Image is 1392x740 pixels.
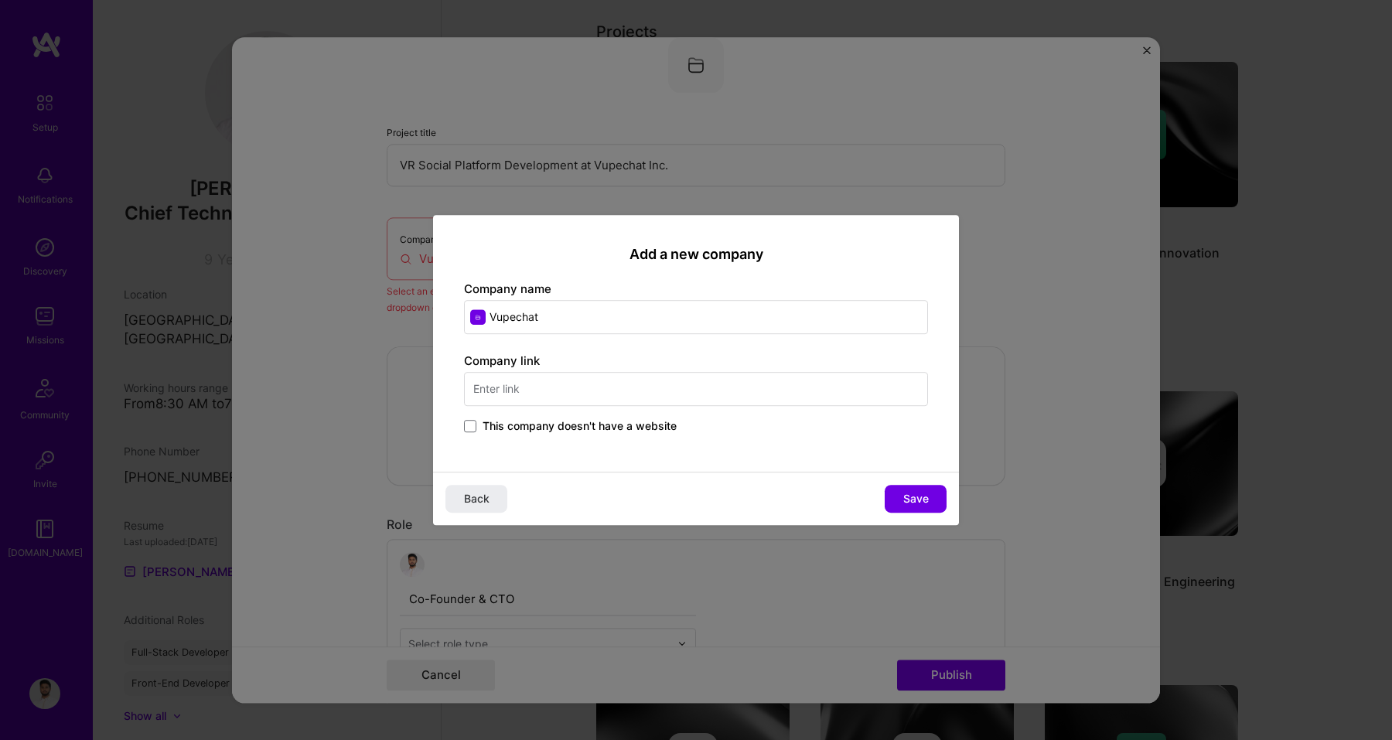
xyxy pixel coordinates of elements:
span: Save [903,491,929,506]
label: Company name [464,281,551,296]
button: Back [445,485,507,513]
label: Company link [464,353,540,368]
input: Enter link [464,372,928,406]
span: Back [464,491,490,506]
span: This company doesn't have a website [483,418,677,434]
h2: Add a new company [464,246,928,263]
input: Enter name [464,300,928,334]
button: Save [885,485,947,513]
